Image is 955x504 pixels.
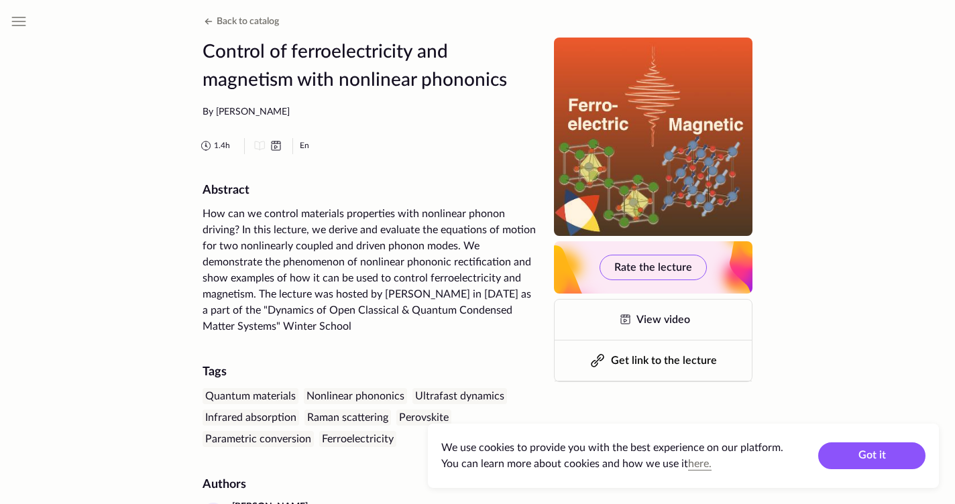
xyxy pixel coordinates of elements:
[203,409,299,426] div: Infrared absorption
[441,442,783,469] span: We use cookies to provide you with the best experience on our platform. You can learn more about ...
[203,184,538,198] h2: Abstract
[214,140,230,151] span: 1.4 h
[304,409,391,426] div: Raman scattering
[203,388,298,404] div: Quantum materials
[555,340,752,381] button: Get link to the lecture
[818,442,925,469] button: Got it
[203,106,538,119] div: By [PERSON_NAME]
[412,388,507,404] div: Ultrafast dynamics
[304,388,407,404] div: Nonlinear phononics
[555,300,752,340] a: View video
[217,17,279,26] span: Back to catalog
[300,141,309,149] abbr: English
[611,355,717,366] span: Get link to the lecture
[203,38,538,94] h1: Control of ferroelectricity and magnetism with nonlinear phononics
[203,431,314,447] div: Parametric conversion
[600,255,707,280] button: Rate the lecture
[396,409,451,426] div: Perovskite
[201,13,279,29] button: Back to catalog
[688,458,712,469] a: here.
[203,477,538,493] div: Authors
[319,431,396,447] div: Ferroelectricity
[203,364,538,380] div: Tags
[636,314,690,325] span: View video
[203,206,538,334] div: How can we control materials properties with nonlinear phonon driving? In this lecture, we derive...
